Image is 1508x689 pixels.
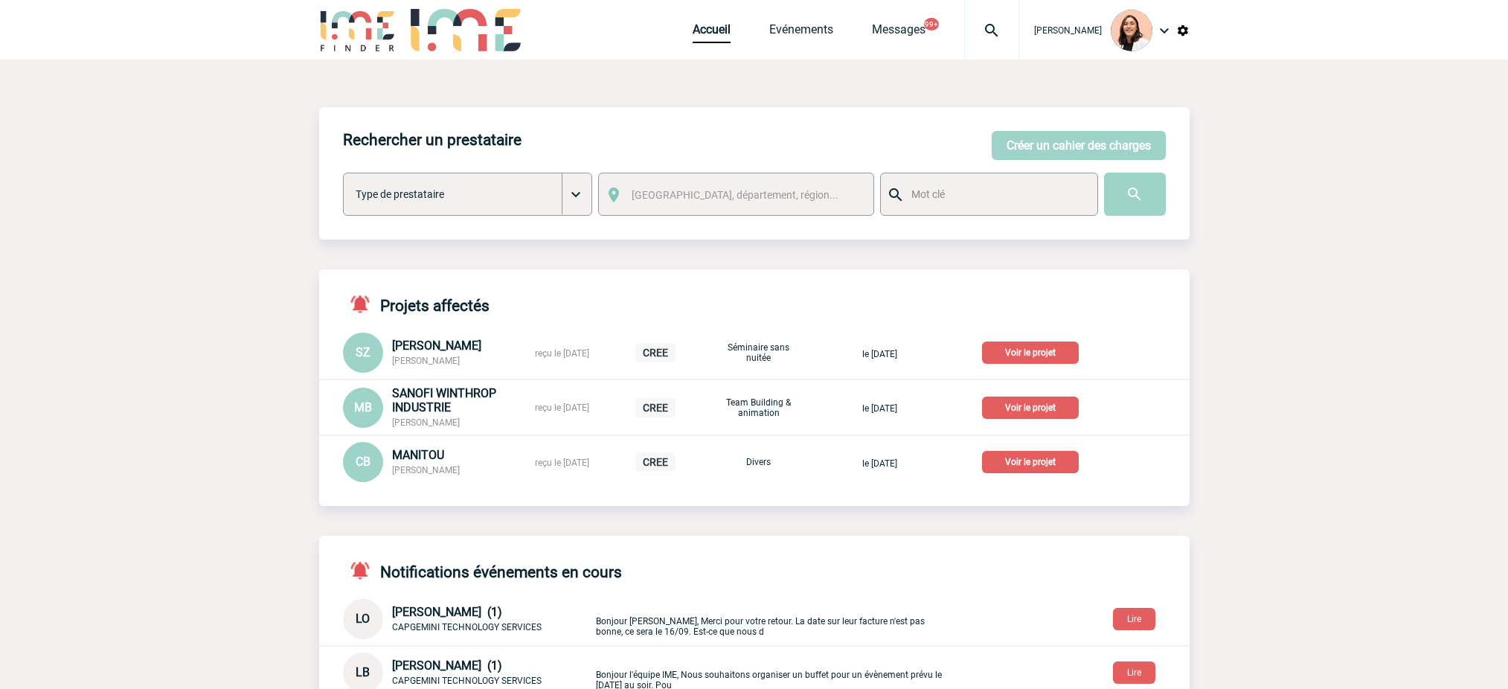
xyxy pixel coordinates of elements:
p: Bonjour [PERSON_NAME], Merci pour votre retour. La date sur leur facture n'est pas bonne, ce sera... [596,602,946,637]
span: [GEOGRAPHIC_DATA], département, région... [632,189,838,201]
button: Lire [1113,608,1155,630]
span: [PERSON_NAME] (1) [392,658,502,673]
span: [PERSON_NAME] [392,465,460,475]
img: notifications-active-24-px-r.png [349,560,380,581]
a: Evénements [769,22,833,43]
p: CREE [635,452,676,472]
a: LB [PERSON_NAME] (1) CAPGEMINI TECHNOLOGY SERVICES Bonjour l'équipe IME, Nous souhaitons organise... [343,664,946,679]
p: Séminaire sans nuitée [722,342,796,363]
span: MB [354,400,372,414]
span: reçu le [DATE] [535,458,589,468]
p: Team Building & animation [722,397,796,418]
span: le [DATE] [862,349,897,359]
input: Submit [1104,173,1166,216]
img: 129834-0.png [1111,10,1152,51]
span: [PERSON_NAME] [1034,25,1102,36]
div: Conversation privée : Client - Agence [343,599,593,639]
button: 99+ [924,18,939,31]
a: Voir le projet [982,454,1085,468]
span: reçu le [DATE] [535,348,589,359]
p: Voir le projet [982,397,1079,419]
span: [PERSON_NAME] [392,339,481,353]
span: [PERSON_NAME] [392,417,460,428]
h4: Projets affectés [343,293,490,315]
a: Voir le projet [982,344,1085,359]
span: CAPGEMINI TECHNOLOGY SERVICES [392,676,542,686]
button: Lire [1113,661,1155,684]
span: le [DATE] [862,458,897,469]
span: reçu le [DATE] [535,403,589,413]
span: le [DATE] [862,403,897,414]
a: LO [PERSON_NAME] (1) CAPGEMINI TECHNOLOGY SERVICES Bonjour [PERSON_NAME], Merci pour votre retour... [343,611,946,625]
span: LB [356,665,370,679]
h4: Rechercher un prestataire [343,131,522,149]
a: Accueil [693,22,731,43]
img: IME-Finder [319,9,397,51]
span: CAPGEMINI TECHNOLOGY SERVICES [392,622,542,632]
span: CB [356,455,370,469]
a: Messages [872,22,925,43]
a: Lire [1101,664,1167,679]
span: SZ [356,345,370,359]
p: CREE [635,398,676,417]
span: [PERSON_NAME] [392,356,460,366]
span: [PERSON_NAME] (1) [392,605,502,619]
img: notifications-active-24-px-r.png [349,293,380,315]
h4: Notifications événements en cours [343,560,622,581]
span: MANITOU [392,448,444,462]
p: Voir le projet [982,342,1079,364]
input: Mot clé [908,185,1084,204]
p: Voir le projet [982,451,1079,473]
p: CREE [635,343,676,362]
a: Voir le projet [982,400,1085,414]
a: Lire [1101,611,1167,625]
p: Divers [722,457,796,467]
span: LO [356,612,370,626]
span: SANOFI WINTHROP INDUSTRIE [392,386,496,414]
